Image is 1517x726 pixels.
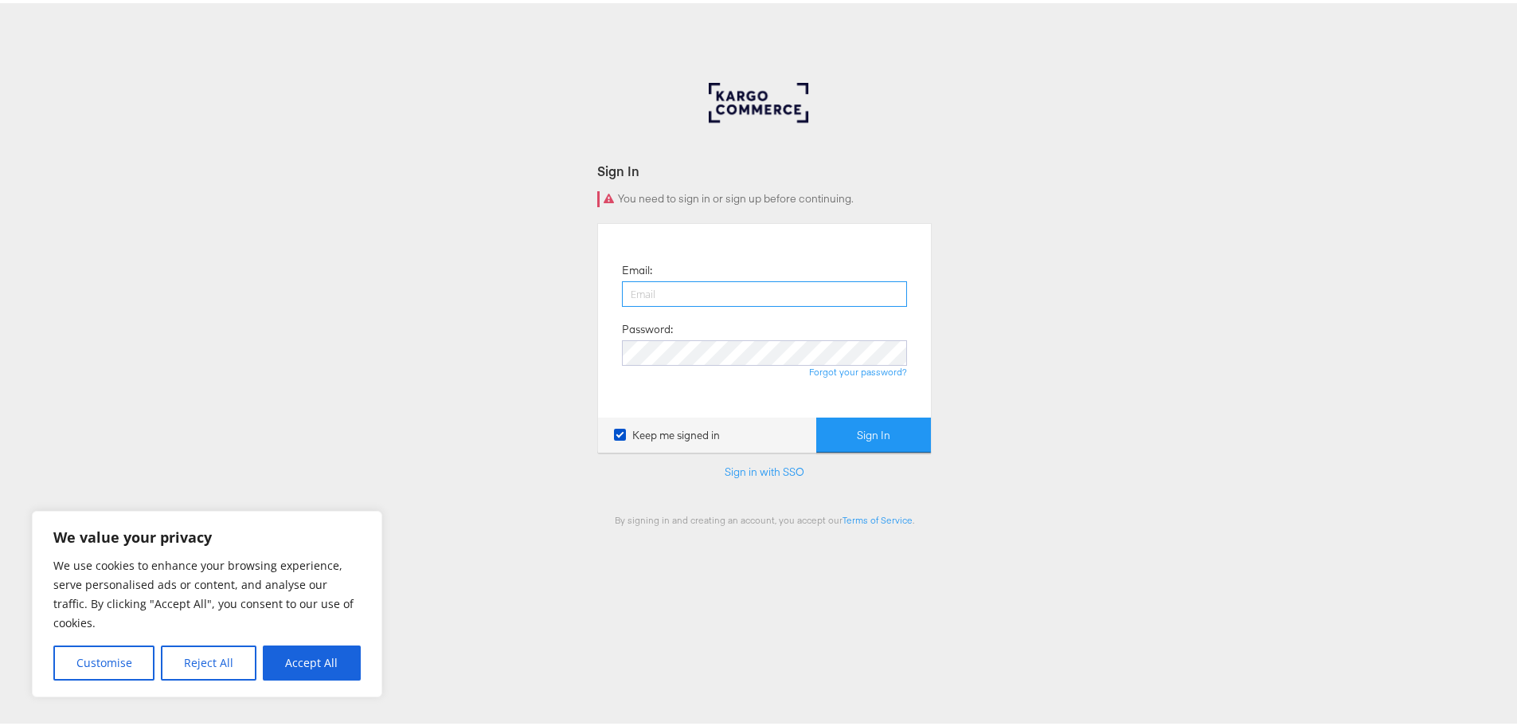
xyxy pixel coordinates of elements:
[597,188,932,204] div: You need to sign in or sign up before continuing.
[597,159,932,177] div: Sign In
[843,511,913,523] a: Terms of Service
[725,461,804,476] a: Sign in with SSO
[622,319,673,334] label: Password:
[263,642,361,677] button: Accept All
[809,363,907,375] a: Forgot your password?
[53,553,361,630] p: We use cookies to enhance your browsing experience, serve personalised ads or content, and analys...
[816,414,931,450] button: Sign In
[597,511,932,523] div: By signing in and creating an account, you accept our .
[53,524,361,544] p: We value your privacy
[622,260,652,275] label: Email:
[161,642,256,677] button: Reject All
[622,278,907,304] input: Email
[53,642,154,677] button: Customise
[614,425,720,440] label: Keep me signed in
[32,508,382,694] div: We value your privacy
